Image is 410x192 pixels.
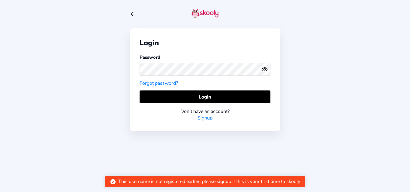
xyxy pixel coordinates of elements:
ion-icon: eye outline [261,66,268,72]
ion-icon: checkmark circle [110,179,116,185]
button: Login [140,90,270,103]
button: arrow back outline [130,11,137,17]
img: skooly-logo.png [191,9,219,18]
label: Password [140,54,160,60]
div: This username is not registered earlier, please signup if this is your first time to skooly [118,178,300,185]
div: Don't have an account? [140,108,270,115]
a: Signup [197,115,213,121]
a: Forgot password? [140,80,178,87]
div: Login [140,38,270,48]
button: eye outlineeye off outline [261,66,270,72]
